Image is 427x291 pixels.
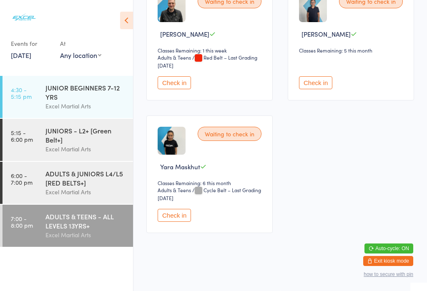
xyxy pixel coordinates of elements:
[363,256,413,266] button: Exit kiosk mode
[3,76,133,118] a: 4:30 -5:15 pmJUNIOR BEGINNERS 7-12 YRSExcel Martial Arts
[158,76,191,89] button: Check in
[158,186,261,201] span: / Cycle Belt – Last Grading [DATE]
[8,6,40,28] img: Excel Martial Arts
[299,47,405,54] div: Classes Remaining: 5 this month
[160,162,200,171] span: Yara Maskhut
[3,162,133,204] a: 6:00 -7:00 pmADULTS & JUNIORS L4/L5 [RED BELTS+]Excel Martial Arts
[160,30,209,38] span: [PERSON_NAME]
[3,205,133,247] a: 7:00 -8:00 pmADULTS & TEENS - ALL LEVELS 13YRS+Excel Martial Arts
[11,215,33,228] time: 7:00 - 8:00 pm
[45,126,126,144] div: JUNIORS - L2+ [Green Belt+]
[11,129,33,143] time: 5:15 - 6:00 pm
[11,172,33,186] time: 6:00 - 7:00 pm
[45,144,126,154] div: Excel Martial Arts
[158,47,264,54] div: Classes Remaining: 1 this week
[45,83,126,101] div: JUNIOR BEGINNERS 7-12 YRS
[364,243,413,253] button: Auto-cycle: ON
[158,127,186,155] img: image1644599813.png
[60,50,101,60] div: Any location
[158,179,264,186] div: Classes Remaining: 6 this month
[158,186,191,193] div: Adults & Teens
[198,127,261,141] div: Waiting to check in
[3,119,133,161] a: 5:15 -6:00 pmJUNIORS - L2+ [Green Belt+]Excel Martial Arts
[158,54,191,61] div: Adults & Teens
[45,230,126,240] div: Excel Martial Arts
[60,37,101,50] div: At
[158,209,191,222] button: Check in
[45,169,126,187] div: ADULTS & JUNIORS L4/L5 [RED BELTS+]
[11,86,32,100] time: 4:30 - 5:15 pm
[11,37,52,50] div: Events for
[45,212,126,230] div: ADULTS & TEENS - ALL LEVELS 13YRS+
[45,101,126,111] div: Excel Martial Arts
[301,30,351,38] span: [PERSON_NAME]
[45,187,126,197] div: Excel Martial Arts
[299,76,332,89] button: Check in
[158,54,257,69] span: / Red Belt – Last Grading [DATE]
[364,271,413,277] button: how to secure with pin
[11,50,31,60] a: [DATE]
